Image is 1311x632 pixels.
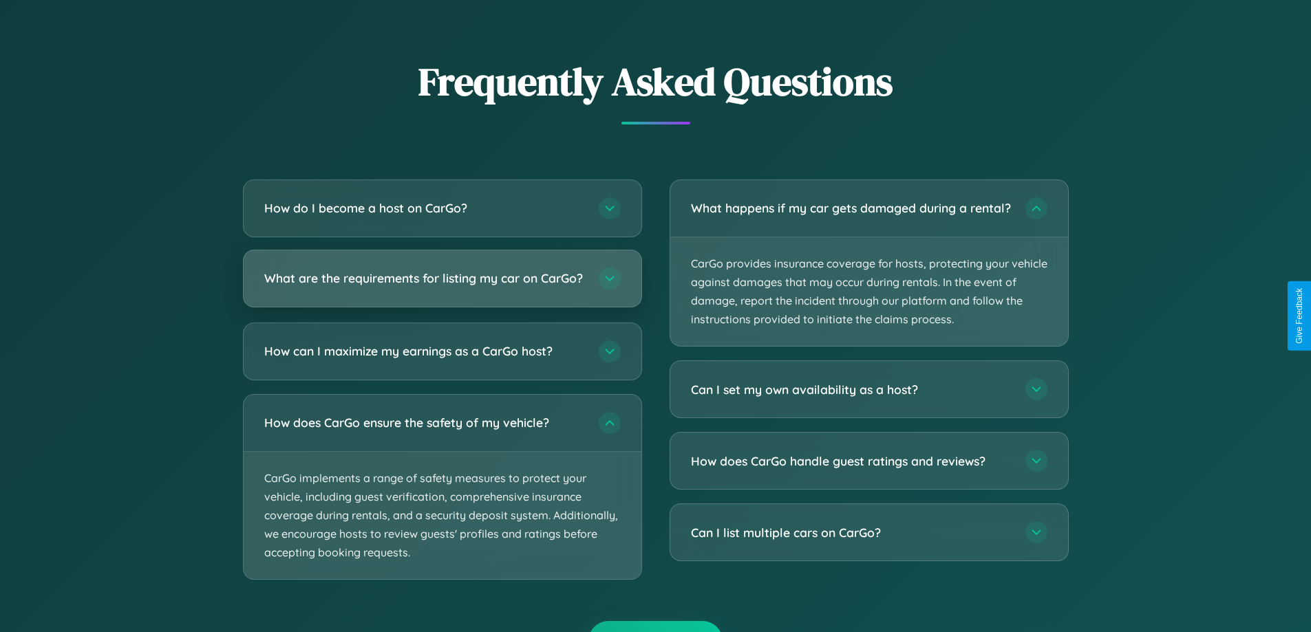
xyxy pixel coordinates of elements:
[691,453,1012,470] h3: How does CarGo handle guest ratings and reviews?
[1294,288,1304,344] div: Give Feedback
[243,55,1069,108] h2: Frequently Asked Questions
[264,199,585,217] h3: How do I become a host on CarGo?
[691,381,1012,398] h3: Can I set my own availability as a host?
[670,237,1068,347] p: CarGo provides insurance coverage for hosts, protecting your vehicle against damages that may occ...
[691,524,1012,541] h3: Can I list multiple cars on CarGo?
[264,270,585,287] h3: What are the requirements for listing my car on CarGo?
[691,199,1012,217] h3: What happens if my car gets damaged during a rental?
[244,452,641,580] p: CarGo implements a range of safety measures to protect your vehicle, including guest verification...
[264,414,585,431] h3: How does CarGo ensure the safety of my vehicle?
[264,342,585,360] h3: How can I maximize my earnings as a CarGo host?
